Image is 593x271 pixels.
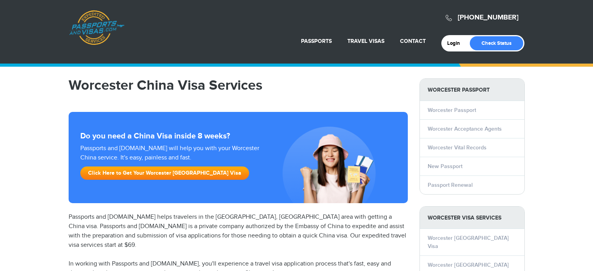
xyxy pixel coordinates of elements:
[428,163,462,170] a: New Passport
[69,213,408,250] p: Passports and [DOMAIN_NAME] helps travelers in the [GEOGRAPHIC_DATA], [GEOGRAPHIC_DATA] area with...
[80,131,396,141] strong: Do you need a China Visa inside 8 weeks?
[470,36,523,50] a: Check Status
[428,107,476,113] a: Worcester Passport
[77,144,265,184] div: Passports and [DOMAIN_NAME] will help you with your Worcester China service. It's easy, painless ...
[347,38,384,44] a: Travel Visas
[400,38,426,44] a: Contact
[428,144,487,151] a: Worcester Vital Records
[428,235,509,250] a: Worcester [GEOGRAPHIC_DATA] Visa
[447,40,466,46] a: Login
[428,126,502,132] a: Worcester Acceptance Agents
[80,166,249,180] a: Click Here to Get Your Worcester [GEOGRAPHIC_DATA] Visa
[69,78,408,92] h1: Worcester China Visa Services
[420,79,524,101] strong: Worcester Passport
[301,38,332,44] a: Passports
[458,13,519,22] a: [PHONE_NUMBER]
[69,10,124,45] a: Passports & [DOMAIN_NAME]
[428,182,473,188] a: Passport Renewal
[420,207,524,229] strong: Worcester Visa Services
